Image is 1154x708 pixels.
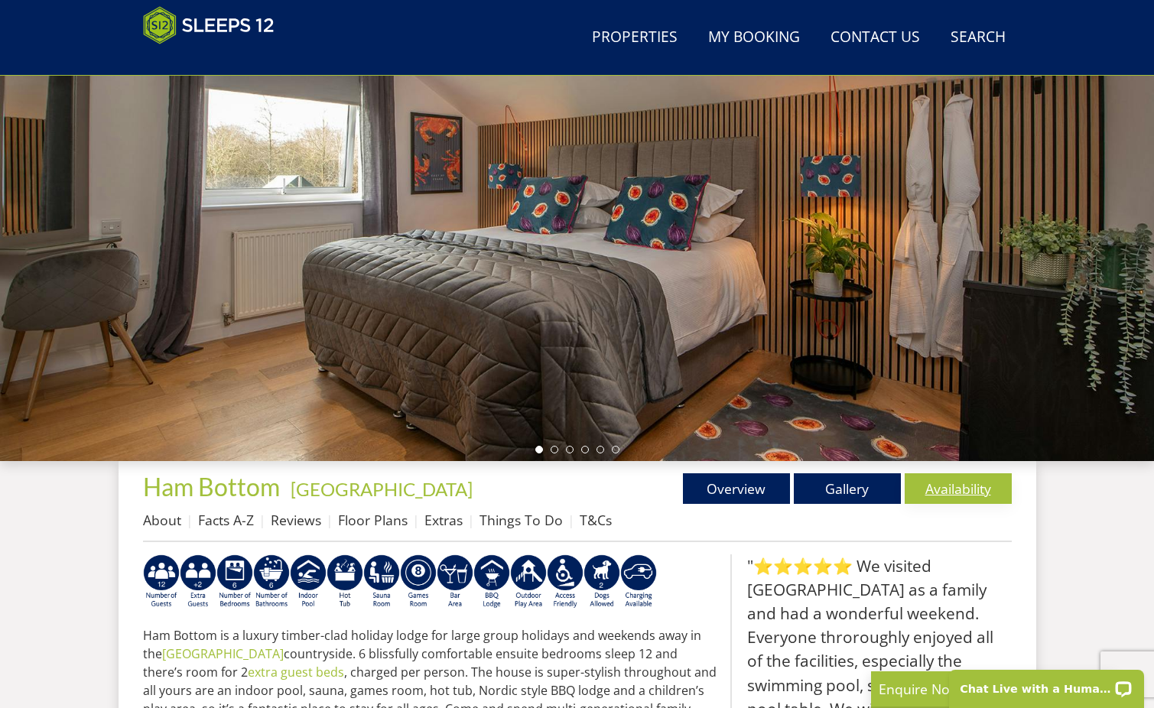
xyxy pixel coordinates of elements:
img: AD_4nXcnT2OPG21WxYUhsl9q61n1KejP7Pk9ESVM9x9VetD-X_UXXoxAKaMRZGYNcSGiAsmGyKm0QlThER1osyFXNLmuYOVBV... [620,554,657,609]
img: AD_4nXdjbGEeivCGLLmyT_JEP7bTfXsjgyLfnLszUAQeQ4RcokDYHVBt5R8-zTDbAVICNoGv1Dwc3nsbUb1qR6CAkrbZUeZBN... [363,554,400,609]
a: About [143,511,181,529]
img: AD_4nXeP6WuvG491uY6i5ZIMhzz1N248Ei-RkDHdxvvjTdyF2JXhbvvI0BrTCyeHgyWBEg8oAgd1TvFQIsSlzYPCTB7K21VoI... [180,554,216,609]
span: Ham Bottom [143,472,280,502]
a: Things To Do [479,511,563,529]
a: T&Cs [580,511,612,529]
iframe: LiveChat chat widget [939,660,1154,708]
a: Properties [586,21,684,55]
img: AD_4nXfjdDqPkGBf7Vpi6H87bmAUe5GYCbodrAbU4sf37YN55BCjSXGx5ZgBV7Vb9EJZsXiNVuyAiuJUB3WVt-w9eJ0vaBcHg... [510,554,547,609]
a: My Booking [702,21,806,55]
a: [GEOGRAPHIC_DATA] [291,478,473,500]
img: AD_4nXdrZMsjcYNLGsKuA84hRzvIbesVCpXJ0qqnwZoX5ch9Zjv73tWe4fnFRs2gJ9dSiUubhZXckSJX_mqrZBmYExREIfryF... [400,554,437,609]
a: Overview [683,473,790,504]
img: AD_4nXdmwCQHKAiIjYDk_1Dhq-AxX3fyYPYaVgX942qJE-Y7he54gqc0ybrIGUg6Qr_QjHGl2FltMhH_4pZtc0qV7daYRc31h... [253,554,290,609]
img: AD_4nXeUnLxUhQNc083Qf4a-s6eVLjX_ttZlBxbnREhztiZs1eT9moZ8e5Fzbx9LK6K9BfRdyv0AlCtKptkJvtknTFvAhI3RM... [437,554,473,609]
a: Availability [905,473,1012,504]
p: Enquire Now [879,679,1108,699]
img: AD_4nXe7_8LrJK20fD9VNWAdfykBvHkWcczWBt5QOadXbvIwJqtaRaRf-iI0SeDpMmH1MdC9T1Vy22FMXzzjMAvSuTB5cJ7z5... [584,554,620,609]
a: Search [944,21,1012,55]
span: - [284,478,473,500]
a: Gallery [794,473,901,504]
a: [GEOGRAPHIC_DATA] [162,645,284,662]
img: Sleeps 12 [143,6,275,44]
img: AD_4nXfRzBlt2m0mIteXDhAcJCdmEApIceFt1SPvkcB48nqgTZkfMpQlDmULa47fkdYiHD0skDUgcqepViZHFLjVKS2LWHUqM... [216,554,253,609]
a: Extras [424,511,463,529]
a: Ham Bottom [143,472,284,502]
img: AD_4nXfdu1WaBqbCvRx5dFd3XGC71CFesPHPPZknGuZzXQvBzugmLudJYyY22b9IpSVlKbnRjXo7AJLKEyhYodtd_Fvedgm5q... [473,554,510,609]
img: AD_4nXe3VD57-M2p5iq4fHgs6WJFzKj8B0b3RcPFe5LKK9rgeZlFmFoaMJPsJOOJzc7Q6RMFEqsjIZ5qfEJu1txG3QLmI_2ZW... [547,554,584,609]
a: Contact Us [824,21,926,55]
img: AD_4nXeyNBIiEViFqGkFxeZn-WxmRvSobfXIejYCAwY7p4slR9Pvv7uWB8BWWl9Rip2DDgSCjKzq0W1yXMRj2G_chnVa9wg_L... [143,554,180,609]
img: AD_4nXei2dp4L7_L8OvME76Xy1PUX32_NMHbHVSts-g-ZAVb8bILrMcUKZI2vRNdEqfWP017x6NFeUMZMqnp0JYknAB97-jDN... [290,554,327,609]
img: AD_4nXcpX5uDwed6-YChlrI2BYOgXwgg3aqYHOhRm0XfZB-YtQW2NrmeCr45vGAfVKUq4uWnc59ZmEsEzoF5o39EWARlT1ewO... [327,554,363,609]
a: Reviews [271,511,321,529]
a: Facts A-Z [198,511,254,529]
a: Floor Plans [338,511,408,529]
iframe: Customer reviews powered by Trustpilot [135,54,296,67]
a: extra guest beds [248,664,344,680]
